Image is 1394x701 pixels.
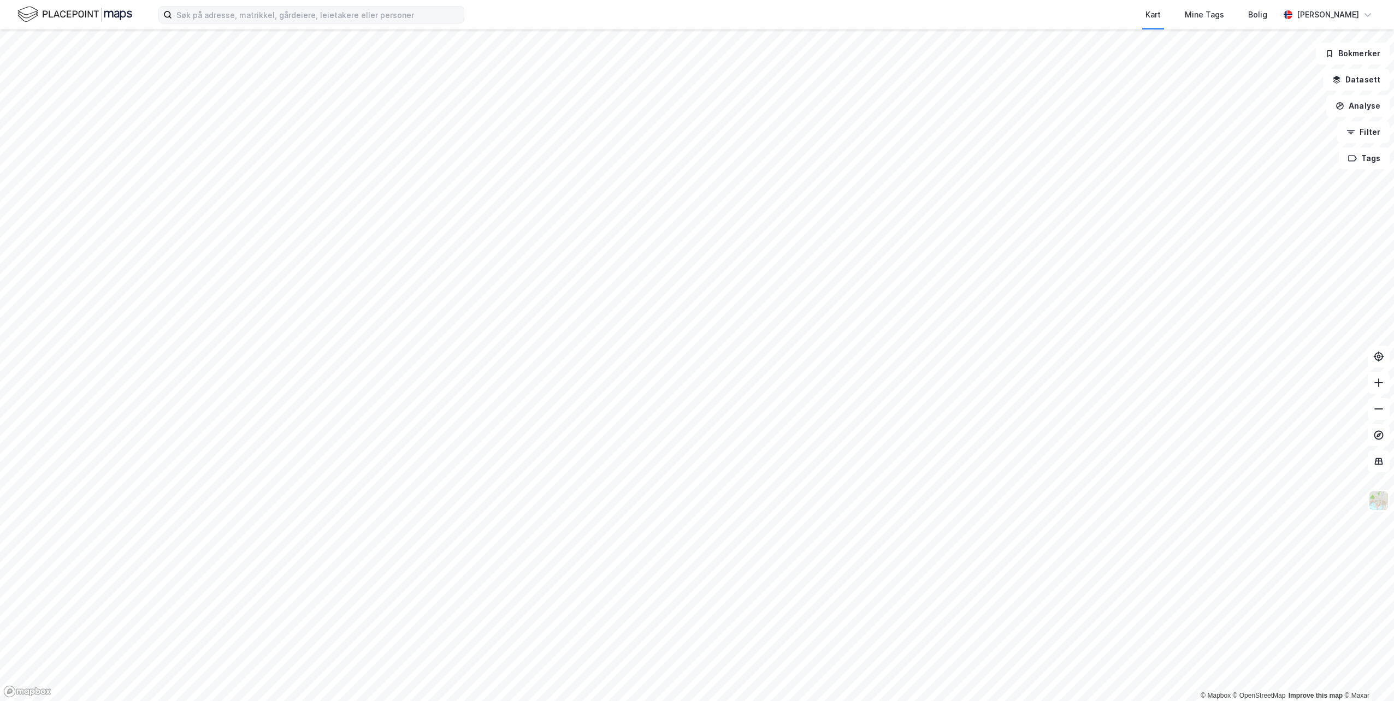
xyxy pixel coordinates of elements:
a: OpenStreetMap [1233,692,1286,699]
button: Datasett [1323,69,1390,91]
img: logo.f888ab2527a4732fd821a326f86c7f29.svg [17,5,132,24]
input: Søk på adresse, matrikkel, gårdeiere, leietakere eller personer [172,7,464,23]
div: [PERSON_NAME] [1297,8,1359,21]
div: Kart [1145,8,1161,21]
button: Bokmerker [1316,43,1390,64]
button: Tags [1339,147,1390,169]
div: Kontrollprogram for chat [1339,649,1394,701]
div: Mine Tags [1185,8,1224,21]
a: Improve this map [1289,692,1343,699]
a: Mapbox homepage [3,685,51,698]
button: Analyse [1326,95,1390,117]
iframe: Chat Widget [1339,649,1394,701]
a: Mapbox [1201,692,1231,699]
button: Filter [1337,121,1390,143]
img: Z [1368,490,1389,511]
div: Bolig [1248,8,1267,21]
